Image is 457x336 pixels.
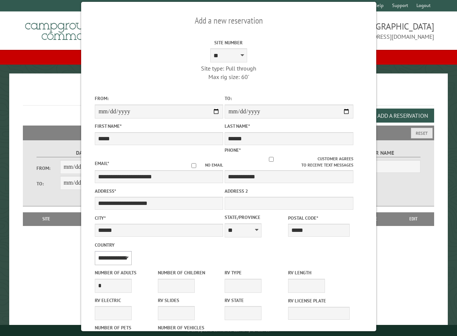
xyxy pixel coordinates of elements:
label: From: [37,165,60,172]
label: RV Type [225,269,286,276]
th: Dates [66,212,119,226]
label: Number of Vehicles [158,324,219,331]
label: City [95,215,223,222]
label: Customer agrees to receive text messages [225,156,353,168]
label: Site Number [164,39,292,46]
label: Address [95,188,223,195]
label: Postal Code [288,215,349,222]
h2: Filters [23,126,434,140]
label: Number of Pets [95,324,156,331]
label: Phone [225,147,241,153]
label: First Name [95,123,223,130]
div: Max rig size: 60' [164,73,292,81]
h1: Reservations [23,85,434,106]
label: Address 2 [225,188,353,195]
label: RV Slides [158,297,219,304]
img: Campground Commander [23,14,115,43]
button: Reset [411,128,433,138]
h2: Add a new reservation [95,14,363,28]
label: To: [37,180,60,187]
label: RV State [225,297,286,304]
label: Country [95,241,223,248]
label: RV License Plate [288,297,349,304]
th: Site [27,212,66,226]
label: Dates [37,149,131,157]
label: Number of Adults [95,269,156,276]
label: To: [225,95,353,102]
label: RV Length [288,269,349,276]
label: No email [183,162,223,168]
div: Site type: Pull through [164,64,292,72]
label: From: [95,95,223,102]
input: Customer agrees to receive text messages [225,157,318,162]
small: © Campground Commander LLC. All rights reserved. [187,328,270,333]
input: No email [183,163,205,168]
label: Last Name [225,123,353,130]
label: Email [95,160,109,167]
label: State/Province [225,214,286,221]
label: RV Electric [95,297,156,304]
label: Number of Children [158,269,219,276]
button: Add a Reservation [371,109,434,123]
th: Edit [393,212,434,226]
